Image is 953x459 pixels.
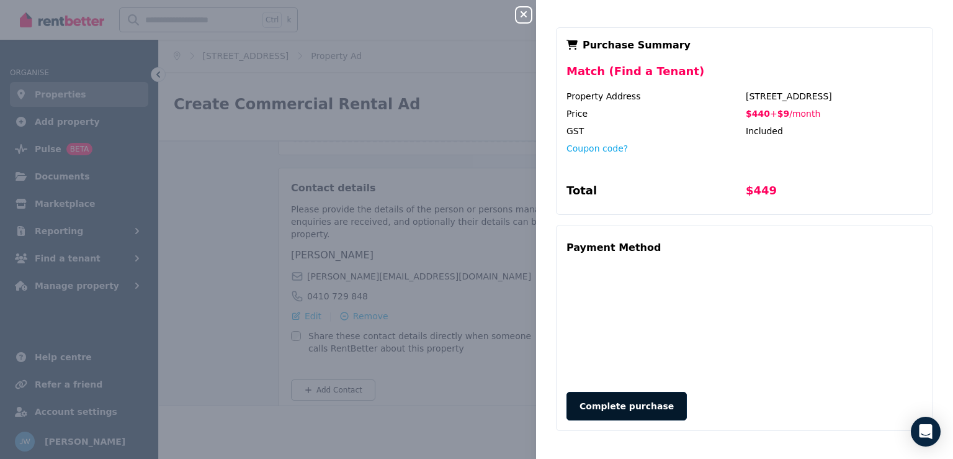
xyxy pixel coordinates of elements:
div: Payment Method [566,235,661,260]
span: + [770,109,777,119]
span: / month [789,109,820,119]
div: Match (Find a Tenant) [566,63,923,90]
iframe: Secure payment input frame [564,263,925,379]
div: Included [746,125,923,137]
div: GST [566,125,743,137]
div: Property Address [566,90,743,102]
button: Complete purchase [566,392,687,420]
button: Coupon code? [566,142,628,155]
div: Open Intercom Messenger [911,417,941,447]
div: Price [566,107,743,120]
div: $449 [746,182,923,204]
div: [STREET_ADDRESS] [746,90,923,102]
span: $440 [746,109,770,119]
div: Total [566,182,743,204]
span: $9 [777,109,789,119]
div: Purchase Summary [566,38,923,53]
